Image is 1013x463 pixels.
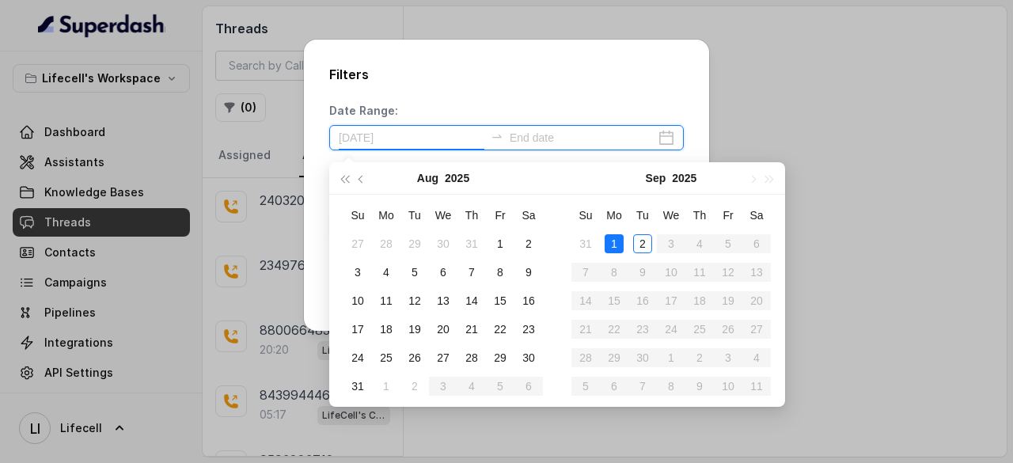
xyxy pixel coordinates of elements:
[348,234,367,253] div: 27
[372,315,400,343] td: 2025-08-18
[377,348,396,367] div: 25
[429,258,457,287] td: 2025-08-06
[343,287,372,315] td: 2025-08-10
[405,263,424,282] div: 5
[646,162,666,194] button: Sep
[514,343,543,372] td: 2025-08-30
[434,263,453,282] div: 6
[457,315,486,343] td: 2025-08-21
[576,234,595,253] div: 31
[377,291,396,310] div: 11
[462,291,481,310] div: 14
[348,291,367,310] div: 10
[491,348,510,367] div: 29
[405,320,424,339] div: 19
[434,348,453,367] div: 27
[400,343,429,372] td: 2025-08-26
[491,130,503,142] span: swap-right
[445,162,469,194] button: 2025
[372,287,400,315] td: 2025-08-11
[457,230,486,258] td: 2025-07-31
[348,348,367,367] div: 24
[457,258,486,287] td: 2025-08-07
[491,263,510,282] div: 8
[400,258,429,287] td: 2025-08-05
[462,348,481,367] div: 28
[510,129,655,146] input: End date
[372,230,400,258] td: 2025-07-28
[348,263,367,282] div: 3
[571,201,600,230] th: Su
[400,201,429,230] th: Tu
[343,343,372,372] td: 2025-08-24
[519,348,538,367] div: 30
[405,377,424,396] div: 2
[486,343,514,372] td: 2025-08-29
[372,201,400,230] th: Mo
[434,234,453,253] div: 30
[491,291,510,310] div: 15
[372,343,400,372] td: 2025-08-25
[343,201,372,230] th: Su
[405,234,424,253] div: 29
[685,201,714,230] th: Th
[628,201,657,230] th: Tu
[377,320,396,339] div: 18
[486,201,514,230] th: Fr
[633,234,652,253] div: 2
[491,234,510,253] div: 1
[417,162,438,194] button: Aug
[742,201,771,230] th: Sa
[486,315,514,343] td: 2025-08-22
[429,287,457,315] td: 2025-08-13
[519,234,538,253] div: 2
[462,263,481,282] div: 7
[429,315,457,343] td: 2025-08-20
[400,315,429,343] td: 2025-08-19
[400,287,429,315] td: 2025-08-12
[600,230,628,258] td: 2025-09-01
[519,291,538,310] div: 16
[514,315,543,343] td: 2025-08-23
[514,258,543,287] td: 2025-08-09
[519,263,538,282] div: 9
[462,320,481,339] div: 21
[605,234,624,253] div: 1
[514,287,543,315] td: 2025-08-16
[377,377,396,396] div: 1
[514,201,543,230] th: Sa
[600,201,628,230] th: Mo
[343,230,372,258] td: 2025-07-27
[714,201,742,230] th: Fr
[348,377,367,396] div: 31
[457,343,486,372] td: 2025-08-28
[514,230,543,258] td: 2025-08-02
[405,348,424,367] div: 26
[672,162,696,194] button: 2025
[486,258,514,287] td: 2025-08-08
[405,291,424,310] div: 12
[434,291,453,310] div: 13
[486,287,514,315] td: 2025-08-15
[571,230,600,258] td: 2025-08-31
[329,103,398,119] p: Date Range:
[457,201,486,230] th: Th
[339,129,484,146] input: Start date
[400,372,429,400] td: 2025-09-02
[486,230,514,258] td: 2025-08-01
[429,343,457,372] td: 2025-08-27
[628,230,657,258] td: 2025-09-02
[348,320,367,339] div: 17
[377,234,396,253] div: 28
[343,258,372,287] td: 2025-08-03
[491,320,510,339] div: 22
[457,287,486,315] td: 2025-08-14
[519,320,538,339] div: 23
[377,263,396,282] div: 4
[329,65,684,84] h2: Filters
[462,234,481,253] div: 31
[343,315,372,343] td: 2025-08-17
[434,320,453,339] div: 20
[372,372,400,400] td: 2025-09-01
[400,230,429,258] td: 2025-07-29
